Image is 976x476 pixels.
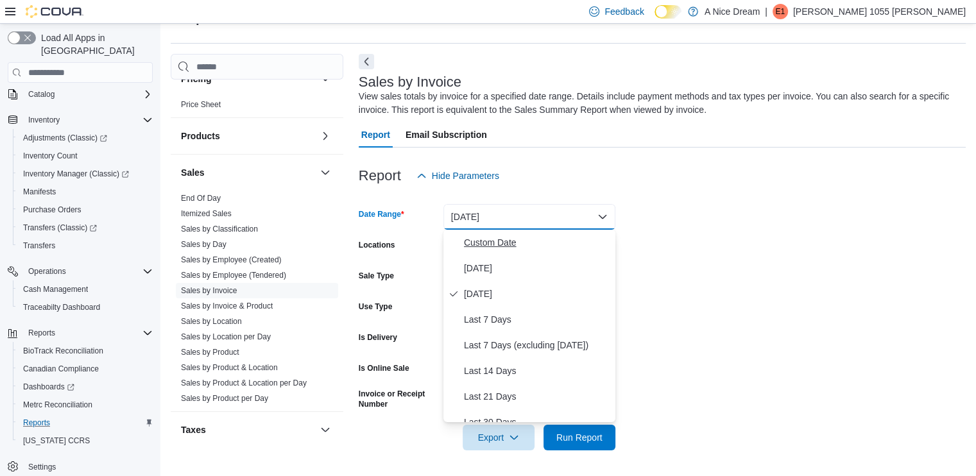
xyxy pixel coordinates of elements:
button: Catalog [23,87,60,102]
span: Catalog [28,89,55,99]
button: Reports [3,324,158,342]
a: Reports [18,415,55,430]
a: Sales by Product [181,348,239,357]
span: Inventory Manager (Classic) [23,169,129,179]
a: BioTrack Reconciliation [18,343,108,359]
span: Dashboards [23,382,74,392]
span: Sales by Employee (Tendered) [181,270,286,280]
span: BioTrack Reconciliation [18,343,153,359]
button: [US_STATE] CCRS [13,432,158,450]
a: Sales by Product per Day [181,394,268,403]
button: Reports [23,325,60,341]
label: Sale Type [359,271,394,281]
div: Sales [171,191,343,411]
h3: Products [181,130,220,142]
span: Reports [28,328,55,338]
span: Manifests [23,187,56,197]
label: Date Range [359,209,404,219]
div: Select listbox [443,230,615,422]
span: Hide Parameters [432,169,499,182]
span: Adjustments (Classic) [18,130,153,146]
a: Settings [23,459,61,475]
div: Ernest 1055 Montoya [773,4,788,19]
span: Reports [23,325,153,341]
img: Cova [26,5,83,18]
div: View sales totals by invoice for a specified date range. Details include payment methods and tax ... [359,90,959,117]
a: Manifests [18,184,61,200]
button: Catalog [3,85,158,103]
span: Sales by Invoice [181,285,237,296]
p: A Nice Dream [705,4,760,19]
h3: Report [359,168,401,183]
a: Canadian Compliance [18,361,104,377]
span: Sales by Employee (Created) [181,255,282,265]
a: Inventory Count [18,148,83,164]
label: Is Online Sale [359,363,409,373]
span: Price Sheet [181,99,221,110]
a: Dashboards [18,379,80,395]
span: Transfers [18,238,153,253]
span: Operations [23,264,153,279]
button: BioTrack Reconciliation [13,342,158,360]
button: Taxes [181,423,315,436]
h3: Sales by Invoice [359,74,461,90]
span: Sales by Product & Location [181,362,278,373]
a: Sales by Employee (Created) [181,255,282,264]
span: Sales by Day [181,239,227,250]
span: Dashboards [18,379,153,395]
button: Sales [318,165,333,180]
span: [DATE] [464,286,610,302]
span: Inventory Count [18,148,153,164]
span: Adjustments (Classic) [23,133,107,143]
span: Reports [23,418,50,428]
span: Washington CCRS [18,433,153,448]
span: Cash Management [23,284,88,294]
span: Report [361,122,390,148]
span: Metrc Reconciliation [18,397,153,412]
span: Run Report [556,431,603,444]
span: Inventory Count [23,151,78,161]
span: Export [470,425,527,450]
span: Transfers (Classic) [18,220,153,235]
div: Pricing [171,97,343,117]
span: Traceabilty Dashboard [18,300,153,315]
a: Dashboards [13,378,158,396]
span: Sales by Classification [181,224,258,234]
span: Transfers (Classic) [23,223,97,233]
a: Cash Management [18,282,93,297]
label: Locations [359,240,395,250]
button: Products [181,130,315,142]
a: Itemized Sales [181,209,232,218]
button: Cash Management [13,280,158,298]
a: Sales by Location [181,317,242,326]
span: Reports [18,415,153,430]
button: Inventory [23,112,65,128]
button: Hide Parameters [411,163,504,189]
span: BioTrack Reconciliation [23,346,103,356]
span: Transfers [23,241,55,251]
a: Sales by Invoice & Product [181,302,273,310]
span: Custom Date [464,235,610,250]
button: Traceabilty Dashboard [13,298,158,316]
span: Canadian Compliance [23,364,99,374]
button: Operations [3,262,158,280]
button: Taxes [318,422,333,438]
span: Inventory Manager (Classic) [18,166,153,182]
span: Email Subscription [406,122,487,148]
a: Sales by Invoice [181,286,237,295]
span: Last 30 Days [464,414,610,430]
span: Itemized Sales [181,208,232,219]
a: Metrc Reconciliation [18,397,98,412]
button: Settings [3,457,158,476]
a: Adjustments (Classic) [13,129,158,147]
span: Sales by Location per Day [181,332,271,342]
span: Last 14 Days [464,363,610,378]
label: Is Delivery [359,332,397,343]
span: End Of Day [181,193,221,203]
span: Purchase Orders [23,205,81,215]
a: Traceabilty Dashboard [18,300,105,315]
span: Operations [28,266,66,276]
button: Next [359,54,374,69]
a: Sales by Product & Location per Day [181,378,307,387]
